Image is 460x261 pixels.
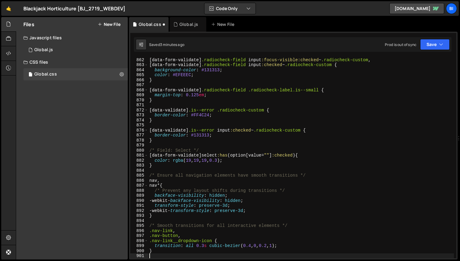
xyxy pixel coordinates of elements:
div: 890 [130,198,148,203]
div: 881 [130,153,148,158]
div: 883 [130,163,148,168]
div: 884 [130,168,148,173]
div: 892 [130,208,148,213]
div: 893 [130,213,148,218]
div: 885 [130,173,148,178]
div: 16258/43966.css [23,68,128,80]
div: 880 [130,148,148,153]
div: Global.css [34,72,57,77]
div: Saved [149,42,184,47]
div: 3 minutes ago [160,42,184,47]
div: 894 [130,218,148,224]
div: 882 [130,158,148,163]
div: 875 [130,123,148,128]
div: 889 [130,193,148,198]
div: 900 [130,249,148,254]
div: 897 [130,233,148,238]
div: 872 [130,108,148,113]
div: New File [211,21,237,27]
div: 876 [130,128,148,133]
div: 869 [130,93,148,98]
a: Bi [446,3,457,14]
div: 863 [130,62,148,68]
div: 886 [130,178,148,183]
div: Prod is out of sync [385,42,416,47]
div: Global.js [34,47,53,53]
div: 870 [130,98,148,103]
div: 899 [130,243,148,249]
div: 888 [130,188,148,193]
div: 865 [130,72,148,78]
div: 891 [130,203,148,208]
a: [DOMAIN_NAME] [389,3,444,14]
div: Global.js [179,21,198,27]
div: 901 [130,253,148,259]
div: 868 [130,88,148,93]
div: 896 [130,228,148,234]
div: 864 [130,68,148,73]
button: New File [98,22,120,27]
div: Global.css [139,21,161,27]
div: 862 [130,58,148,63]
div: 16258/43868.js [23,44,128,56]
button: Code Only [204,3,256,14]
div: 874 [130,118,148,123]
div: 877 [130,133,148,138]
h2: Files [23,21,34,28]
div: 879 [130,143,148,148]
div: 895 [130,223,148,228]
div: 887 [130,183,148,188]
div: 871 [130,103,148,108]
div: 898 [130,238,148,244]
div: 873 [130,113,148,118]
div: 878 [130,138,148,143]
div: 867 [130,83,148,88]
div: Javascript files [16,32,128,44]
a: 🤙 [1,1,16,16]
div: 866 [130,78,148,83]
div: CSS files [16,56,128,68]
button: Save [420,39,450,50]
div: Blackjack Horticulture [BJ_2719_WEBDEV] [23,5,125,12]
